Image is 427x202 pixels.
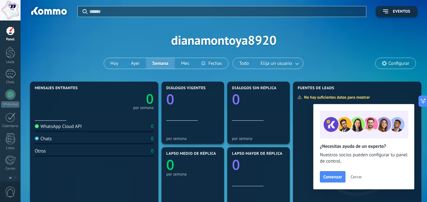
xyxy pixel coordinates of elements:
[232,86,277,90] span: Diálogos sin réplica
[146,90,154,108] text: 0
[1,101,19,107] div: WhatsApp
[35,136,52,142] div: Chats
[1,80,20,84] div: Chats
[166,152,216,156] span: Lapso medio de réplica
[94,90,154,108] a: 0
[255,58,303,69] button: Elija un usuario
[323,175,342,179] span: Comenzar
[35,124,39,128] img: WhatsApp Cloud API
[259,59,293,68] span: Elija un usuario
[151,124,154,130] div: 0
[35,124,82,130] div: WhatsApp Cloud API
[388,61,409,66] span: Configurar
[348,172,365,182] button: Cerrar
[1,167,20,171] div: Correo
[233,58,255,69] button: Todo
[232,152,282,156] span: Lapso mayor de réplica
[232,89,240,108] text: 0
[393,9,410,14] span: Eventos
[195,58,228,69] button: Fechas
[166,155,174,174] text: 0
[1,146,20,150] div: Listas
[320,152,408,164] span: Nuestros socios pueden configurar tu panel de control.
[232,155,240,174] text: 0
[298,86,334,90] span: Fuentes de leads
[1,124,20,128] div: Calendario
[1,60,20,64] div: Leads
[125,58,146,69] button: Ayer
[320,143,408,149] h2: ¿Necesitas ayuda de un experto?
[166,136,219,141] div: por semana
[104,58,125,69] button: Hoy
[175,58,196,69] button: Mes
[151,136,154,142] div: 0
[351,175,362,179] span: Cerrar
[133,106,154,109] div: por semana
[146,58,175,69] button: Semana
[151,148,154,154] div: 0
[166,89,174,108] text: 0
[297,95,374,100] div: No hay suficientes datos para mostrar
[166,172,219,176] div: por semana
[232,136,285,141] div: por semana
[35,86,78,90] span: Mensajes entrantes
[1,38,20,42] div: Panel
[35,148,46,154] div: Otros
[376,6,418,17] button: Eventos
[320,171,345,182] button: Comenzar
[166,86,206,90] span: Diálogos vigentes
[35,136,39,141] img: Chats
